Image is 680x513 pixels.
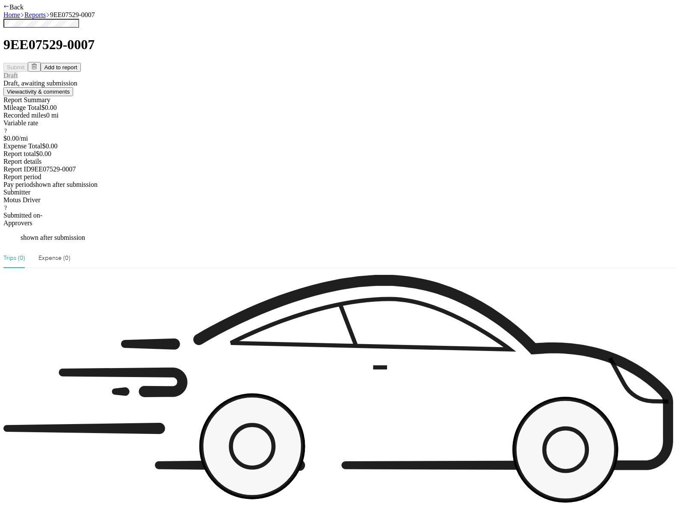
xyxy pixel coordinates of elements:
button: Viewactivity & comments [3,87,73,96]
span: Report period [3,173,41,180]
span: shown after submission [21,234,85,241]
div: Trips (0) [3,254,25,263]
span: Variable rate [3,119,677,135]
span: Submitted on [3,212,40,219]
span: Pay period [3,181,33,188]
span: Approvers [3,219,33,227]
div: Back [3,3,677,11]
span: shown after submission [33,181,98,188]
span: $ 0.00 / mi [3,135,28,142]
span: $ 0.00 [41,104,57,111]
div: Report Summary [3,96,677,104]
span: Draft, awaiting submission [3,80,77,87]
span: 9EE07529-0007 [50,11,95,18]
div: Report details [3,158,677,165]
span: 9EE07529-0007 [31,165,76,173]
span: $ 0.00 [42,142,58,150]
div: Expense (0) [38,254,70,263]
span: Recorded miles [3,112,46,119]
button: Add to report [41,63,80,72]
span: Report total [3,150,36,157]
a: Reports [24,11,46,18]
iframe: Everlance-gr Chat Button Frame [632,465,680,513]
h1: 9EE07529-0007 [3,37,677,53]
span: - [40,212,42,219]
span: Draft [3,72,18,79]
span: Submitter [3,189,30,196]
span: $ 0.00 [36,150,51,157]
span: Report ID [3,165,31,173]
span: Mileage Total [3,104,41,111]
button: Submit [3,63,28,72]
span: Motus Driver [3,196,41,203]
a: Home [3,11,20,18]
span: Expense Total [3,142,42,150]
span: 0 mi [46,112,59,119]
